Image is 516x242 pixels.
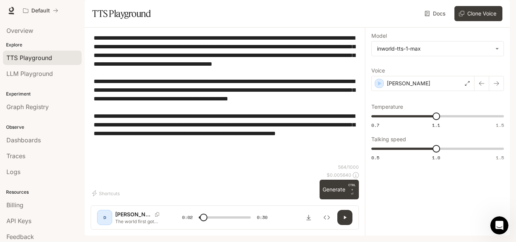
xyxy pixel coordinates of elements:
div: inworld-tts-1-max [377,45,491,52]
p: The world first got confirmation through [PERSON_NAME]’s own Instagram post—a simple white heart ... [115,218,164,225]
span: 1.5 [496,154,504,161]
span: 1.1 [432,122,440,128]
span: 0:02 [182,214,193,221]
span: 0.7 [371,122,379,128]
button: All workspaces [20,3,62,18]
span: 1.5 [496,122,504,128]
iframe: Intercom live chat [490,216,508,234]
div: inworld-tts-1-max [372,42,504,56]
p: Talking speed [371,137,406,142]
span: 0:30 [257,214,267,221]
p: [PERSON_NAME] [115,211,152,218]
div: D [99,211,111,224]
p: Temperature [371,104,403,109]
button: Inspect [319,210,334,225]
button: Shortcuts [91,187,123,199]
span: 1.0 [432,154,440,161]
h1: TTS Playground [92,6,151,21]
a: Docs [423,6,448,21]
span: 0.5 [371,154,379,161]
p: Voice [371,68,385,73]
button: Copy Voice ID [152,212,162,217]
p: Model [371,33,387,39]
p: ⏎ [348,183,356,196]
button: Download audio [301,210,316,225]
p: [PERSON_NAME] [387,80,430,87]
button: GenerateCTRL +⏎ [320,180,359,199]
p: CTRL + [348,183,356,192]
p: Default [31,8,50,14]
button: Clone Voice [454,6,502,21]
